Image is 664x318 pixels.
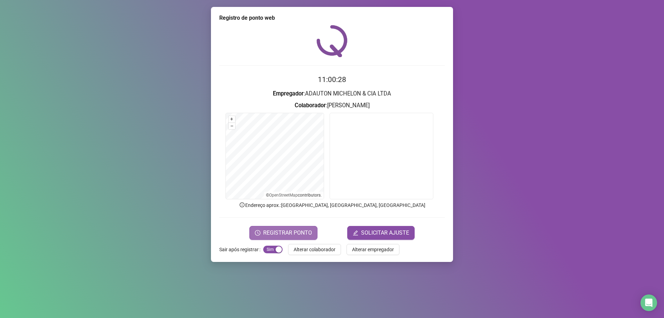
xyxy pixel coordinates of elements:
[347,244,399,255] button: Alterar empregador
[263,229,312,237] span: REGISTRAR PONTO
[352,246,394,253] span: Alterar empregador
[640,294,657,311] div: Open Intercom Messenger
[294,246,335,253] span: Alterar colaborador
[266,193,322,198] li: © contributors.
[361,229,409,237] span: SOLICITAR AJUSTE
[347,226,415,240] button: editSOLICITAR AJUSTE
[288,244,341,255] button: Alterar colaborador
[255,230,260,236] span: clock-circle
[269,193,298,198] a: OpenStreetMap
[353,230,358,236] span: edit
[219,89,445,98] h3: : ADAUTON MICHELON & CIA LTDA
[229,123,235,129] button: –
[316,25,348,57] img: QRPoint
[219,14,445,22] div: Registro de ponto web
[229,116,235,122] button: +
[295,102,326,109] strong: Colaborador
[318,75,346,84] time: 11:00:28
[239,202,245,208] span: info-circle
[219,201,445,209] p: Endereço aprox. : [GEOGRAPHIC_DATA], [GEOGRAPHIC_DATA], [GEOGRAPHIC_DATA]
[273,90,304,97] strong: Empregador
[219,244,263,255] label: Sair após registrar
[249,226,317,240] button: REGISTRAR PONTO
[219,101,445,110] h3: : [PERSON_NAME]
